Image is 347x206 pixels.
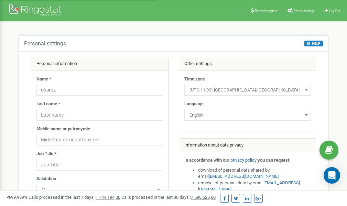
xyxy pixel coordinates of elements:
li: removal of personal data by email , [198,180,311,193]
div: Personal information [31,57,168,71]
u: 1 744 194,00 [96,195,120,200]
label: Name * [36,76,51,83]
div: Open Intercom Messenger [324,167,340,184]
label: Last name * [36,101,60,107]
label: Language [184,101,204,107]
div: Information about data privacy [179,139,316,152]
span: Referral program [255,9,279,13]
span: English [187,110,308,120]
span: Log Out [329,9,340,13]
span: (UTC-11:00) Pacific/Midway [187,85,308,95]
label: Job Title * [36,151,56,157]
span: (UTC-11:00) Pacific/Midway [184,84,311,96]
u: 7 596 625,00 [191,195,216,200]
span: Mr. [39,185,161,195]
label: Salutation [36,176,56,182]
input: Job Title [36,159,163,171]
input: Name [36,84,163,96]
li: download of personal data shared by email , [198,167,311,180]
span: Calls processed in the last 7 days : [29,195,120,200]
strong: In accordance with our [184,158,229,163]
h5: Personal settings [24,41,66,47]
div: Other settings [179,57,316,71]
input: Middle name or patronymic [36,134,163,145]
a: privacy policy [230,158,257,163]
span: Mr. [36,184,163,195]
span: 99,989% [7,195,28,200]
label: Middle name or patronymic [36,126,90,132]
label: Time zone [184,76,205,83]
span: English [184,109,311,121]
a: [EMAIL_ADDRESS][DOMAIN_NAME] [209,174,279,179]
strong: you can request: [258,158,291,163]
span: Calls processed in the last 30 days : [121,195,216,200]
span: Profile settings [294,9,315,13]
input: Last name [36,109,163,121]
button: HELP [304,41,323,46]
